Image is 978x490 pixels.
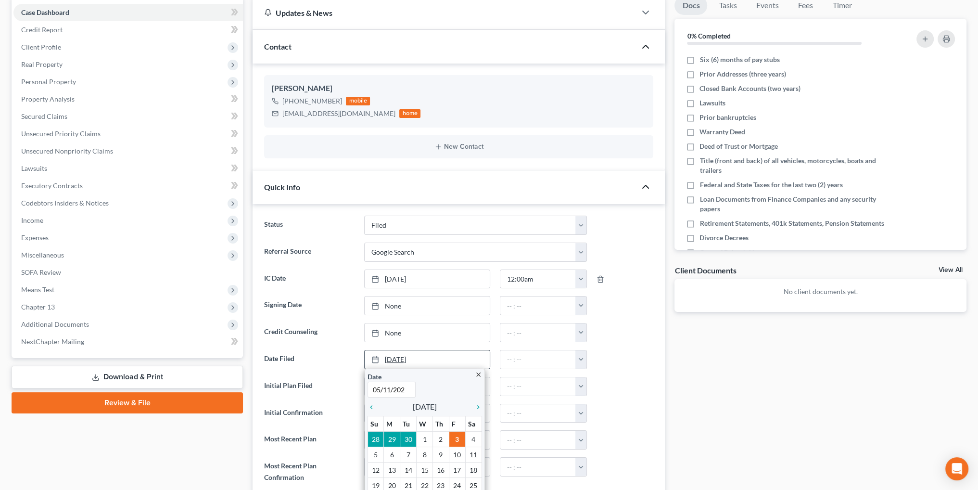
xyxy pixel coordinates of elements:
span: Loan Documents from Finance Companies and any security papers [699,194,885,214]
span: Chapter 13 [21,303,55,311]
input: -- : -- [500,404,576,423]
td: 8 [417,447,433,462]
a: chevron_right [470,401,482,413]
td: 13 [384,462,400,477]
a: NextChapter Mailing [13,333,243,350]
label: Referral Source [259,243,359,262]
a: Download & Print [12,366,243,388]
button: New Contact [272,143,646,151]
span: Warranty Deed [699,127,745,137]
span: Prior bankruptcies [699,113,756,122]
i: chevron_right [470,403,482,411]
input: -- : -- [500,350,576,369]
a: [DATE] [365,350,490,369]
a: SOFA Review [13,264,243,281]
span: Executory Contracts [21,181,83,190]
a: None [365,323,490,342]
strong: 0% Completed [687,32,730,40]
div: Updates & News [264,8,624,18]
span: Miscellaneous [21,251,64,259]
a: Executory Contracts [13,177,243,194]
a: Case Dashboard [13,4,243,21]
label: Most Recent Plan [259,430,359,450]
th: Th [432,416,449,431]
span: Contact [264,42,292,51]
span: Client Profile [21,43,61,51]
th: M [384,416,400,431]
span: Additional Documents [21,320,89,328]
td: 7 [400,447,417,462]
a: close [475,369,482,380]
span: Income [21,216,43,224]
span: Credit Report [21,26,63,34]
th: F [449,416,465,431]
div: [PHONE_NUMBER] [282,96,342,106]
a: None [365,297,490,315]
span: Federal and State Taxes for the last two (2) years [699,180,842,190]
td: 14 [400,462,417,477]
span: [DATE] [413,401,437,413]
span: Quick Info [264,182,300,192]
span: Real Property [21,60,63,68]
label: Credit Counseling [259,323,359,342]
input: -- : -- [500,377,576,396]
span: Lawsuits [21,164,47,172]
span: Expenses [21,233,49,242]
div: mobile [346,97,370,105]
th: Sa [465,416,482,431]
div: [EMAIL_ADDRESS][DOMAIN_NAME] [282,109,395,118]
a: Unsecured Nonpriority Claims [13,142,243,160]
span: Unsecured Priority Claims [21,129,101,138]
td: 5 [368,447,384,462]
a: Review & File [12,392,243,413]
input: -- : -- [500,323,576,342]
label: Status [259,216,359,235]
span: Secured Claims [21,112,67,120]
th: Tu [400,416,417,431]
label: Signing Date [259,296,359,315]
td: 29 [384,431,400,447]
span: Retirement Statements, 401k Statements, Pension Statements [699,219,884,228]
i: chevron_left [368,403,380,411]
a: Property Analysis [13,90,243,108]
td: 4 [465,431,482,447]
td: 28 [368,431,384,447]
label: Date [368,372,381,382]
span: Means Test [21,285,54,294]
td: 10 [449,447,465,462]
span: Unsecured Nonpriority Claims [21,147,113,155]
input: -- : -- [500,431,576,449]
label: IC Date [259,270,359,289]
span: Property Analysis [21,95,75,103]
td: 15 [417,462,433,477]
span: Divorce Decrees [699,233,749,243]
td: 11 [465,447,482,462]
div: [PERSON_NAME] [272,83,646,94]
input: -- : -- [500,270,576,288]
span: Copy of Driver's License [699,247,771,257]
td: 1 [417,431,433,447]
th: Su [368,416,384,431]
label: Initial Plan Filed [259,377,359,396]
label: Most Recent Plan Confirmation [259,457,359,486]
a: chevron_left [368,401,380,413]
td: 17 [449,462,465,477]
span: Deed of Trust or Mortgage [699,142,778,151]
span: Closed Bank Accounts (two years) [699,84,800,93]
a: Lawsuits [13,160,243,177]
div: Client Documents [674,265,736,275]
input: -- : -- [500,297,576,315]
span: Personal Property [21,77,76,86]
span: SOFA Review [21,268,61,276]
td: 3 [449,431,465,447]
td: 18 [465,462,482,477]
label: Date Filed [259,350,359,369]
a: Credit Report [13,21,243,39]
label: Initial Confirmation [259,404,359,423]
th: W [417,416,433,431]
span: Lawsuits [699,98,725,108]
a: Secured Claims [13,108,243,125]
td: 2 [432,431,449,447]
a: Unsecured Priority Claims [13,125,243,142]
span: Case Dashboard [21,8,69,16]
